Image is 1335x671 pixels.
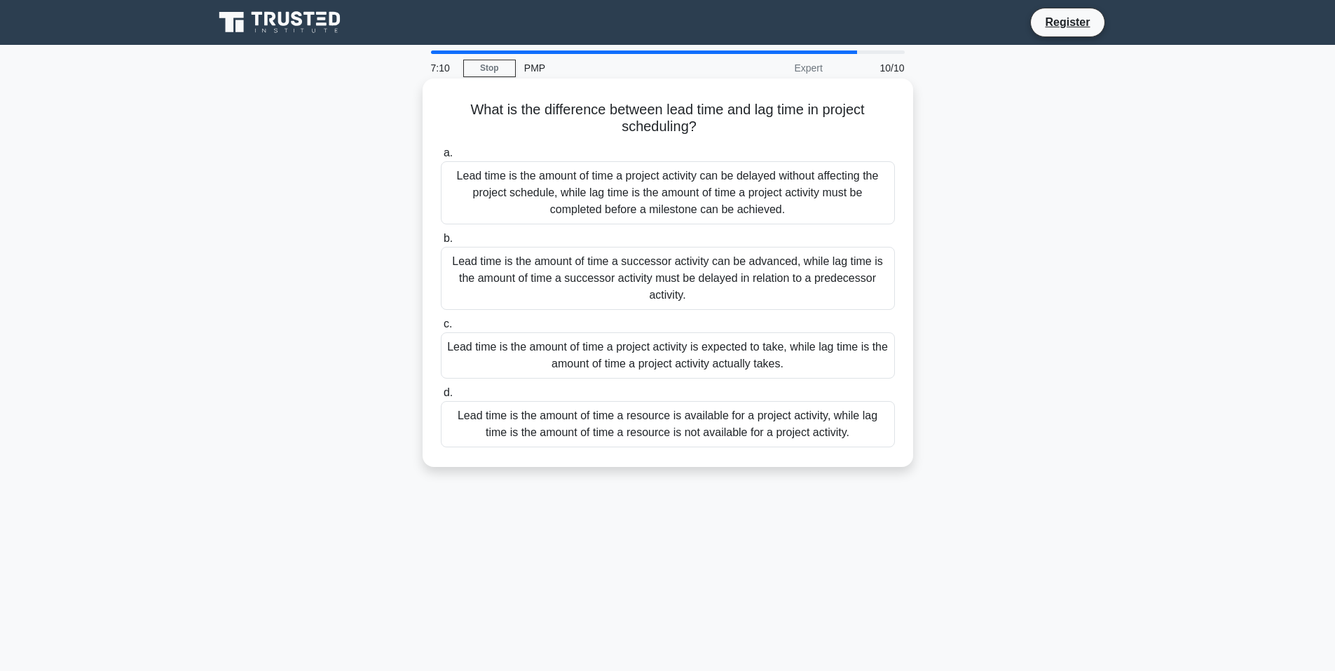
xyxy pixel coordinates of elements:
[439,101,896,136] h5: What is the difference between lead time and lag time in project scheduling?
[441,161,895,224] div: Lead time is the amount of time a project activity can be delayed without affecting the project s...
[441,332,895,379] div: Lead time is the amount of time a project activity is expected to take, while lag time is the amo...
[1036,13,1098,31] a: Register
[708,54,831,82] div: Expert
[441,247,895,310] div: Lead time is the amount of time a successor activity can be advanced, while lag time is the amoun...
[423,54,463,82] div: 7:10
[516,54,708,82] div: PMP
[444,147,453,158] span: a.
[444,318,452,330] span: c.
[831,54,913,82] div: 10/10
[463,60,516,77] a: Stop
[444,386,453,398] span: d.
[444,232,453,244] span: b.
[441,401,895,447] div: Lead time is the amount of time a resource is available for a project activity, while lag time is...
